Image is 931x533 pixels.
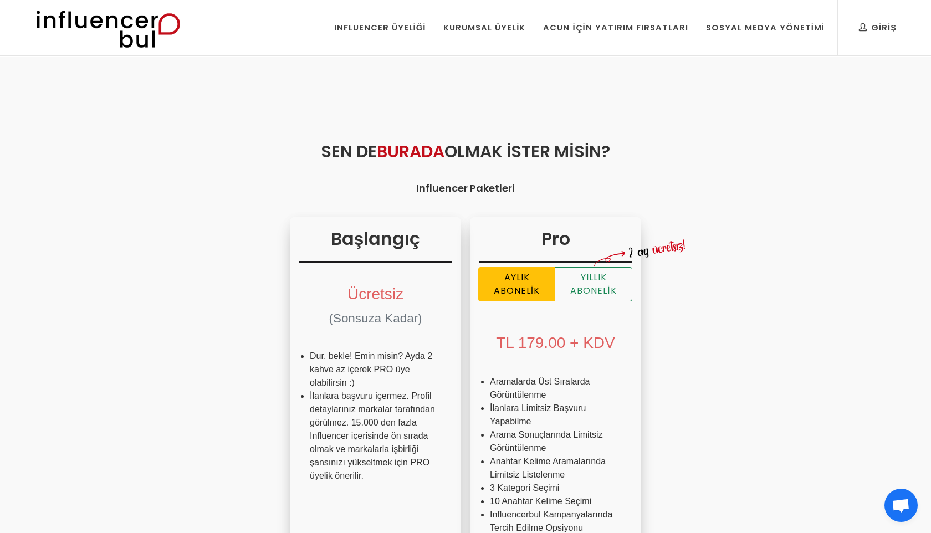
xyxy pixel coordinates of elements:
li: Aramalarda Üst Sıralarda Görüntülenme [490,375,621,402]
div: Acun İçin Yatırım Fırsatları [543,22,688,34]
li: 3 Kategori Seçimi [490,481,621,495]
label: Aylık Abonelik [478,267,555,301]
label: Yıllık Abonelik [555,267,632,301]
li: 10 Anahtar Kelime Seçimi [490,495,621,508]
span: Burada [377,140,444,163]
h4: Influencer Paketleri [106,181,825,196]
h2: Sen de Olmak İster misin? [106,139,825,164]
li: İlanlara başvuru içermez. Profil detaylarınız markalar tarafından görülmez. 15.000 den fazla Infl... [310,389,441,483]
div: Influencer Üyeliği [334,22,426,34]
div: Sosyal Medya Yönetimi [706,22,825,34]
li: İlanlara Limitsiz Başvuru Yapabilme [490,402,621,428]
span: 179.00 + KDV [518,334,615,351]
li: Dur, bekle! Emin misin? Ayda 2 kahve az içerek PRO üye olabilirsin :) [310,350,441,389]
div: Open chat [884,489,918,522]
li: Arama Sonuçlarında Limitsiz Görüntülenme [490,428,621,455]
li: Anahtar Kelime Aramalarında Limitsiz Listelenme [490,455,621,481]
span: (Sonsuza Kadar) [329,311,422,325]
div: Kurumsal Üyelik [443,22,525,34]
span: TL [496,334,514,351]
div: Giriş [859,22,897,34]
h3: Pro [479,225,632,263]
span: Ücretsiz [347,285,403,303]
h3: Başlangıç [299,225,452,263]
